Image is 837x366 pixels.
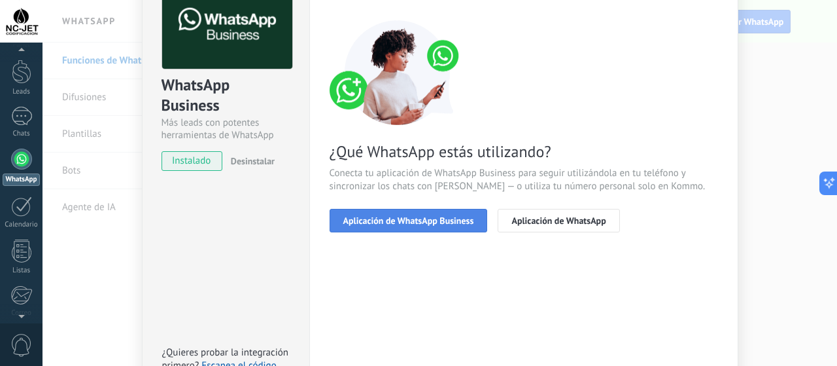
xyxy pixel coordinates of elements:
div: Más leads con potentes herramientas de WhatsApp [162,117,290,141]
span: Conecta tu aplicación de WhatsApp Business para seguir utilizándola en tu teléfono y sincronizar ... [330,167,718,193]
div: WhatsApp [3,174,40,186]
button: Desinstalar [226,151,275,171]
button: Aplicación de WhatsApp Business [330,209,488,232]
span: Desinstalar [231,155,275,167]
span: instalado [162,151,222,171]
div: Listas [3,266,41,275]
div: Leads [3,88,41,96]
span: ¿Qué WhatsApp estás utilizando? [330,141,718,162]
div: WhatsApp Business [162,75,290,117]
span: Aplicación de WhatsApp [511,216,606,225]
button: Aplicación de WhatsApp [498,209,619,232]
div: Chats [3,130,41,138]
span: Aplicación de WhatsApp Business [343,216,474,225]
div: Calendario [3,221,41,229]
img: connect number [330,20,467,125]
